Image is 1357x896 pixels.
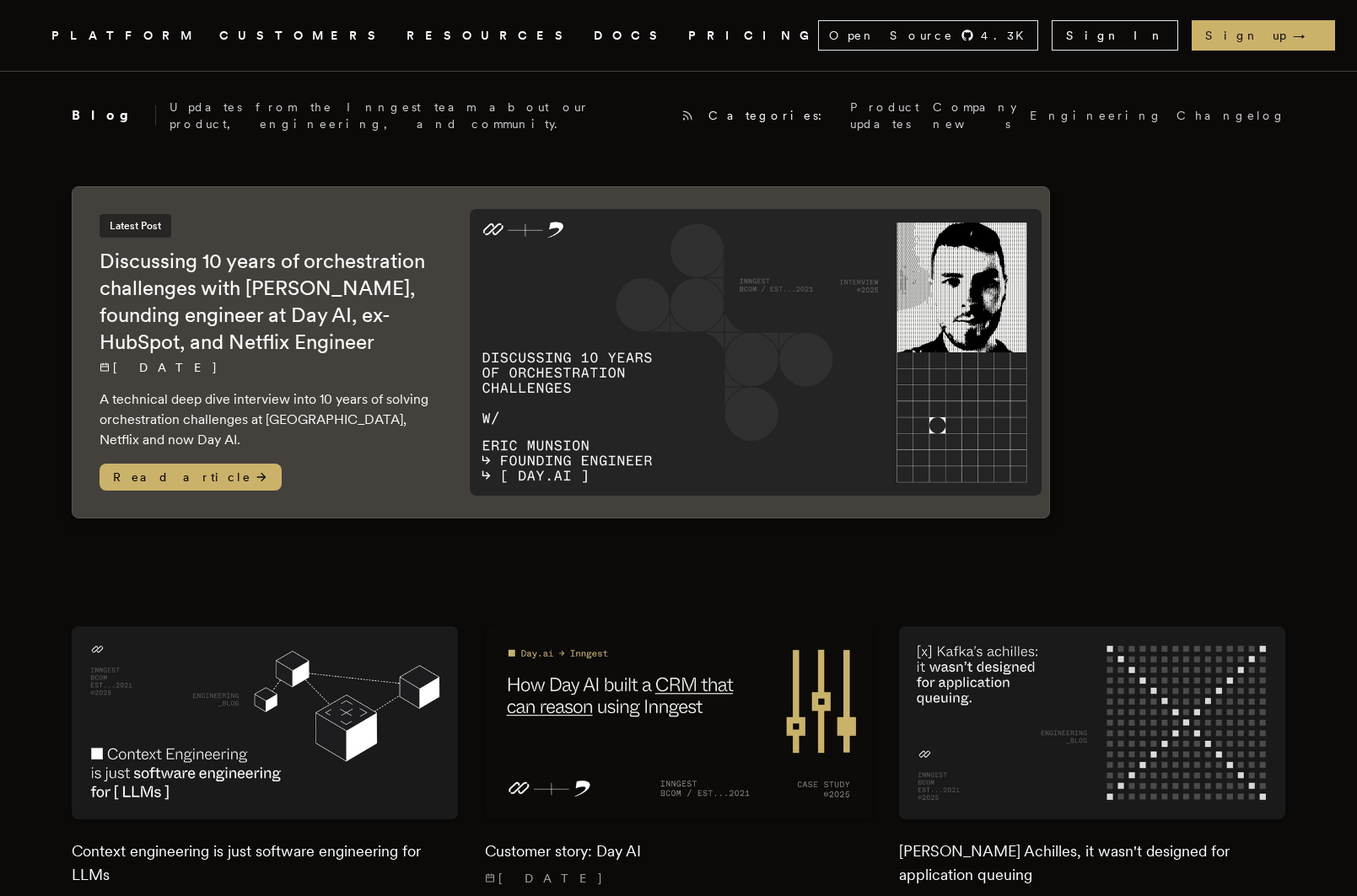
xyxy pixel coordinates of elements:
[72,186,1050,518] a: Latest PostDiscussing 10 years of orchestration challenges with [PERSON_NAME], founding engineer ...
[72,626,459,819] img: Featured image for Context engineering is just software engineering for LLMs blog post
[688,25,818,46] a: PRICING
[708,107,837,124] span: Categories:
[485,870,872,887] p: [DATE]
[100,464,282,491] span: Read article
[100,359,436,376] p: [DATE]
[485,840,872,863] h2: Customer story: Day AI
[170,99,668,132] p: Updates from the Inngest team about our product, engineering, and community.
[850,99,919,132] a: Product updates
[100,248,436,356] h2: Discussing 10 years of orchestration challenges with [PERSON_NAME], founding engineer at Day AI, ...
[1177,107,1286,124] a: Changelog
[72,840,459,887] h2: Context engineering is just software engineering for LLMs
[1192,20,1335,51] a: Sign up
[594,25,668,46] a: DOCS
[1293,27,1322,44] span: →
[72,105,156,126] h2: Blog
[1030,107,1163,124] a: Engineering
[219,25,386,46] a: CUSTOMERS
[100,389,436,450] p: A technical deep dive interview into 10 years of solving orchestration challenges at [GEOGRAPHIC_...
[899,840,1286,887] h2: [PERSON_NAME] Achilles, it wasn't designed for application queuing
[100,214,171,238] span: Latest Post
[933,99,1016,132] a: Company news
[981,27,1034,44] span: 4.3 K
[470,209,1042,495] img: Featured image for Discussing 10 years of orchestration challenges with Erik Munson, founding eng...
[51,25,199,46] button: PLATFORM
[407,25,573,46] button: RESOURCES
[485,626,872,819] img: Featured image for Customer story: Day AI blog post
[899,626,1286,819] img: Featured image for Kafka's Achilles, it wasn't designed for application queuing blog post
[1052,20,1178,51] a: Sign In
[829,27,954,44] span: Open Source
